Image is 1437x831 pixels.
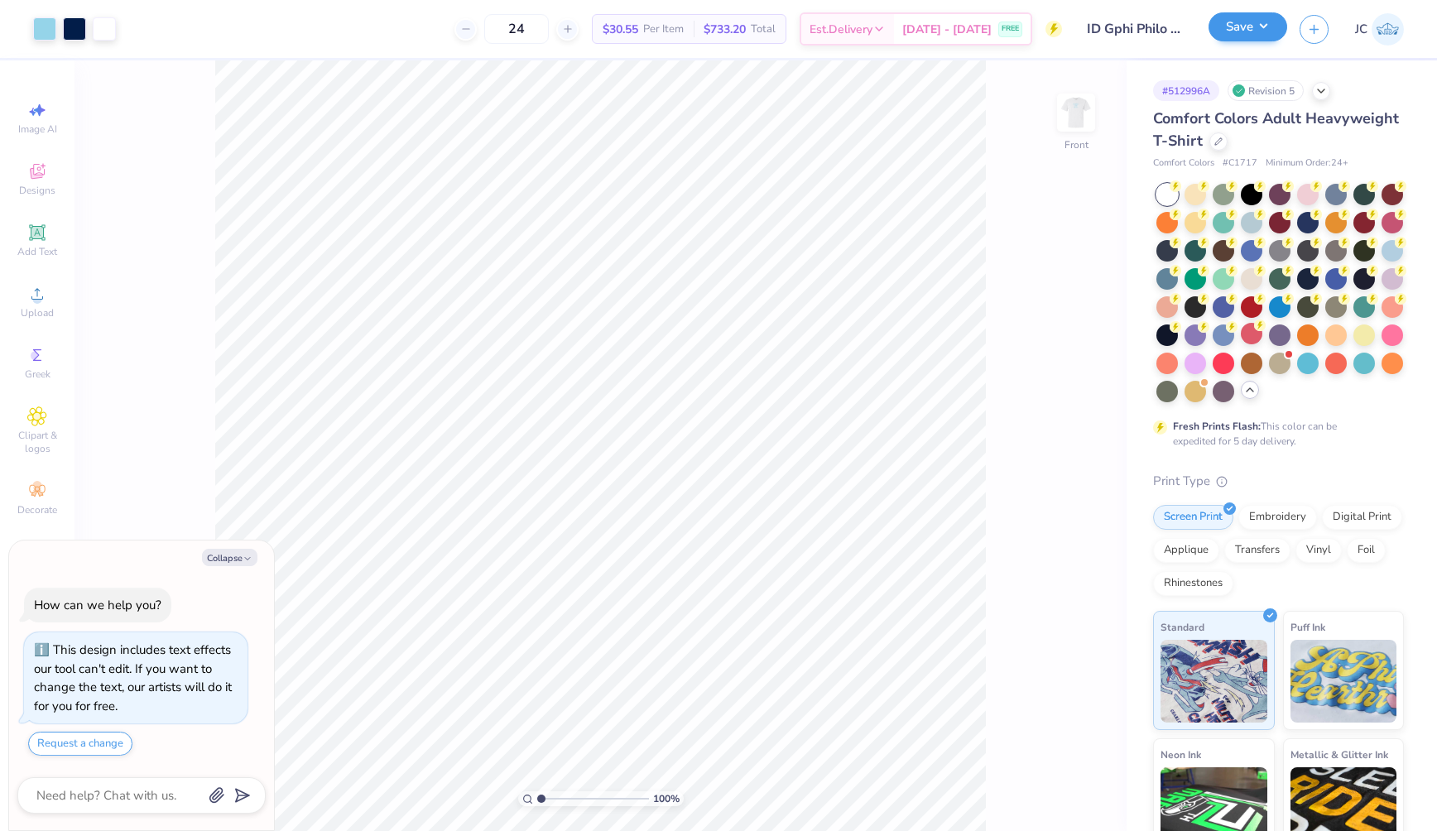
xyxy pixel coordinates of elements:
span: Per Item [643,21,684,38]
div: Transfers [1224,538,1290,563]
img: Puff Ink [1290,640,1397,723]
a: JC [1355,13,1404,46]
div: This color can be expedited for 5 day delivery. [1173,419,1377,449]
div: Print Type [1153,472,1404,491]
div: This design includes text effects our tool can't edit. If you want to change the text, our artist... [34,641,232,714]
span: Decorate [17,503,57,516]
button: Save [1209,12,1287,41]
img: Standard [1161,640,1267,723]
span: Upload [21,306,54,319]
span: # C1717 [1223,156,1257,171]
span: $733.20 [704,21,746,38]
span: Image AI [18,122,57,136]
span: Add Text [17,245,57,258]
span: Standard [1161,618,1204,636]
span: [DATE] - [DATE] [902,21,992,38]
strong: Fresh Prints Flash: [1173,420,1261,433]
div: Vinyl [1295,538,1342,563]
span: Puff Ink [1290,618,1325,636]
div: Rhinestones [1153,571,1233,596]
button: Request a change [28,732,132,756]
span: 100 % [653,791,680,806]
div: Embroidery [1238,505,1317,530]
span: Comfort Colors Adult Heavyweight T-Shirt [1153,108,1399,151]
button: Collapse [202,549,257,566]
input: – – [484,14,549,44]
img: Front [1060,96,1093,129]
div: How can we help you? [34,597,161,613]
span: Total [751,21,776,38]
span: Minimum Order: 24 + [1266,156,1348,171]
span: JC [1355,20,1367,39]
span: Clipart & logos [8,429,66,455]
span: Neon Ink [1161,746,1201,763]
span: Greek [25,367,50,381]
div: Digital Print [1322,505,1402,530]
input: Untitled Design [1074,12,1196,46]
div: Applique [1153,538,1219,563]
div: Screen Print [1153,505,1233,530]
div: # 512996A [1153,80,1219,101]
div: Front [1065,137,1089,152]
span: Metallic & Glitter Ink [1290,746,1388,763]
div: Foil [1347,538,1386,563]
span: Designs [19,184,55,197]
span: FREE [1002,23,1019,35]
span: $30.55 [603,21,638,38]
img: Jovie Chen [1372,13,1404,46]
span: Comfort Colors [1153,156,1214,171]
span: Est. Delivery [810,21,872,38]
div: Revision 5 [1228,80,1304,101]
